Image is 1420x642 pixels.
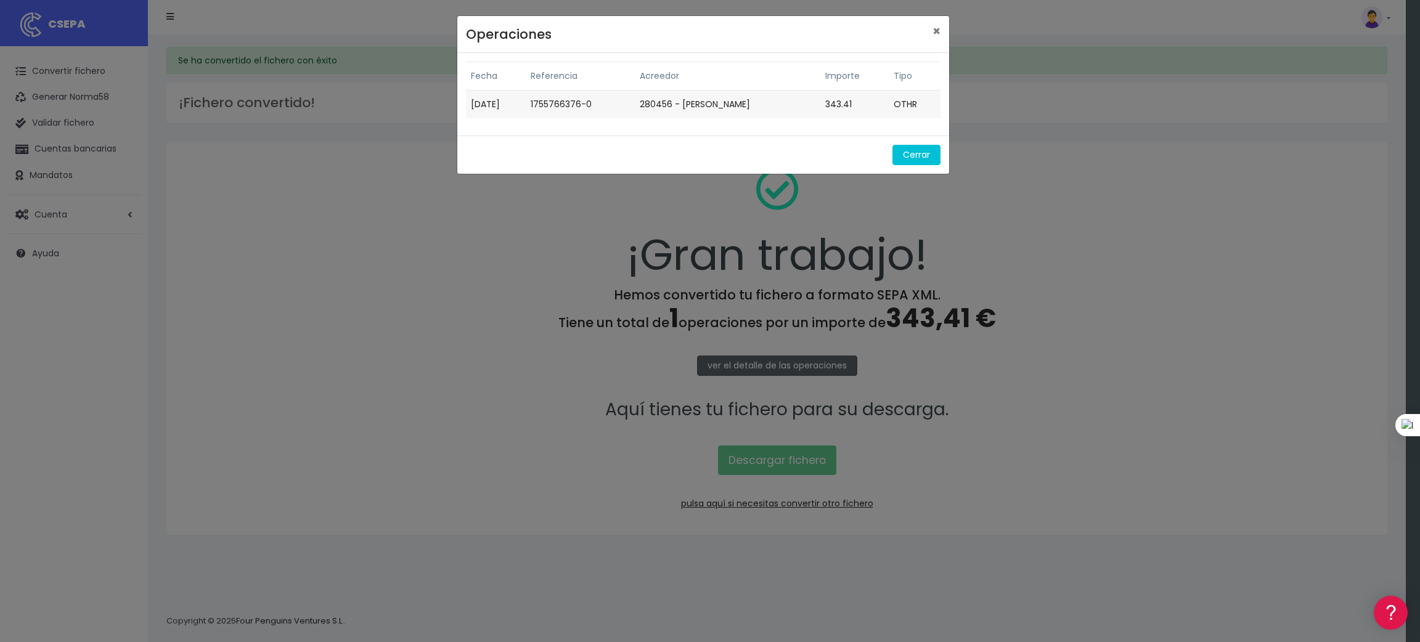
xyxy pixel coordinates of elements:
[12,156,234,175] a: Formatos
[12,296,234,307] div: Programadores
[12,330,234,351] button: Contáctanos
[12,315,234,334] a: API
[12,213,234,232] a: Perfiles de empresas
[12,264,234,283] a: General
[466,62,526,91] th: Fecha
[892,145,941,165] button: Cerrar
[526,91,635,119] td: 1755766376-0
[820,91,889,119] td: 343.41
[635,62,820,91] th: Acreedor
[12,194,234,213] a: Videotutoriales
[12,105,234,124] a: Información general
[169,355,237,367] a: POWERED BY ENCHANT
[466,25,552,44] h4: Operaciones
[466,91,526,119] td: [DATE]
[12,136,234,148] div: Convertir ficheros
[12,175,234,194] a: Problemas habituales
[932,22,941,40] span: ×
[889,62,940,91] th: Tipo
[635,91,820,119] td: 280456 - [PERSON_NAME]
[924,16,949,46] button: Close
[889,91,940,119] td: OTHR
[12,86,234,97] div: Información general
[12,245,234,256] div: Facturación
[820,62,889,91] th: Importe
[526,62,635,91] th: Referencia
